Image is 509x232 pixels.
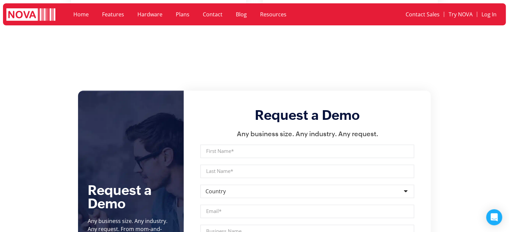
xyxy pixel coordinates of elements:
h2: Any business size. Any industry. Any request. [200,130,414,138]
input: Last Name* [200,165,414,178]
a: Plans [169,7,196,22]
a: Blog [229,7,253,22]
a: Contact [196,7,229,22]
a: Features [95,7,131,22]
a: Log In [477,7,501,22]
div: Open Intercom Messenger [486,209,502,225]
input: Email* [200,205,414,218]
a: Try NOVA [444,7,477,22]
img: logo white [6,8,55,22]
nav: Menu [357,7,501,22]
h5: Request a Demo [88,184,174,210]
nav: Menu [67,7,350,22]
a: Resources [253,7,293,22]
a: Home [67,7,95,22]
a: Hardware [131,7,169,22]
a: Contact Sales [401,7,444,22]
h3: Request a Demo [200,107,414,123]
input: First Name* [200,145,414,158]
